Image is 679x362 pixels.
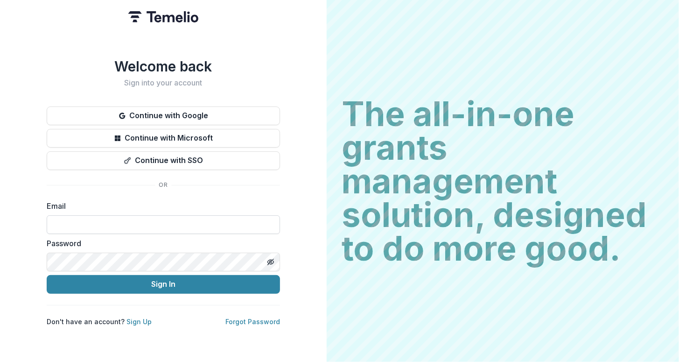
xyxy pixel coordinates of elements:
button: Continue with Microsoft [47,129,280,148]
a: Sign Up [126,318,152,326]
button: Sign In [47,275,280,294]
button: Continue with SSO [47,151,280,170]
a: Forgot Password [225,318,280,326]
p: Don't have an account? [47,317,152,327]
h1: Welcome back [47,58,280,75]
keeper-lock: Open Keeper Popup [261,219,273,230]
button: Toggle password visibility [263,255,278,270]
img: Temelio [128,11,198,22]
label: Email [47,200,274,212]
button: Continue with Google [47,106,280,125]
label: Password [47,238,274,249]
h2: Sign into your account [47,78,280,87]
